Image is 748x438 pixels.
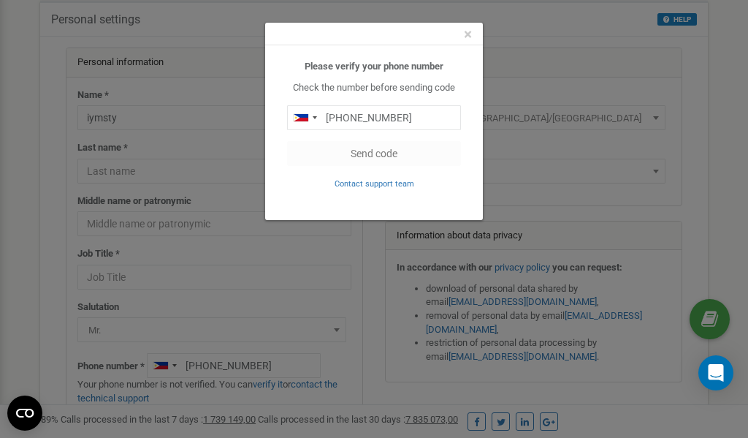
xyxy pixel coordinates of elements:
button: Open CMP widget [7,396,42,431]
b: Please verify your phone number [305,61,443,72]
a: Contact support team [335,178,414,189]
small: Contact support team [335,179,414,189]
div: Telephone country code [288,106,321,129]
button: Send code [287,141,461,166]
button: Close [464,27,472,42]
input: 0905 123 4567 [287,105,461,130]
div: Open Intercom Messenger [698,355,733,390]
span: × [464,26,472,43]
p: Check the number before sending code [287,81,461,95]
